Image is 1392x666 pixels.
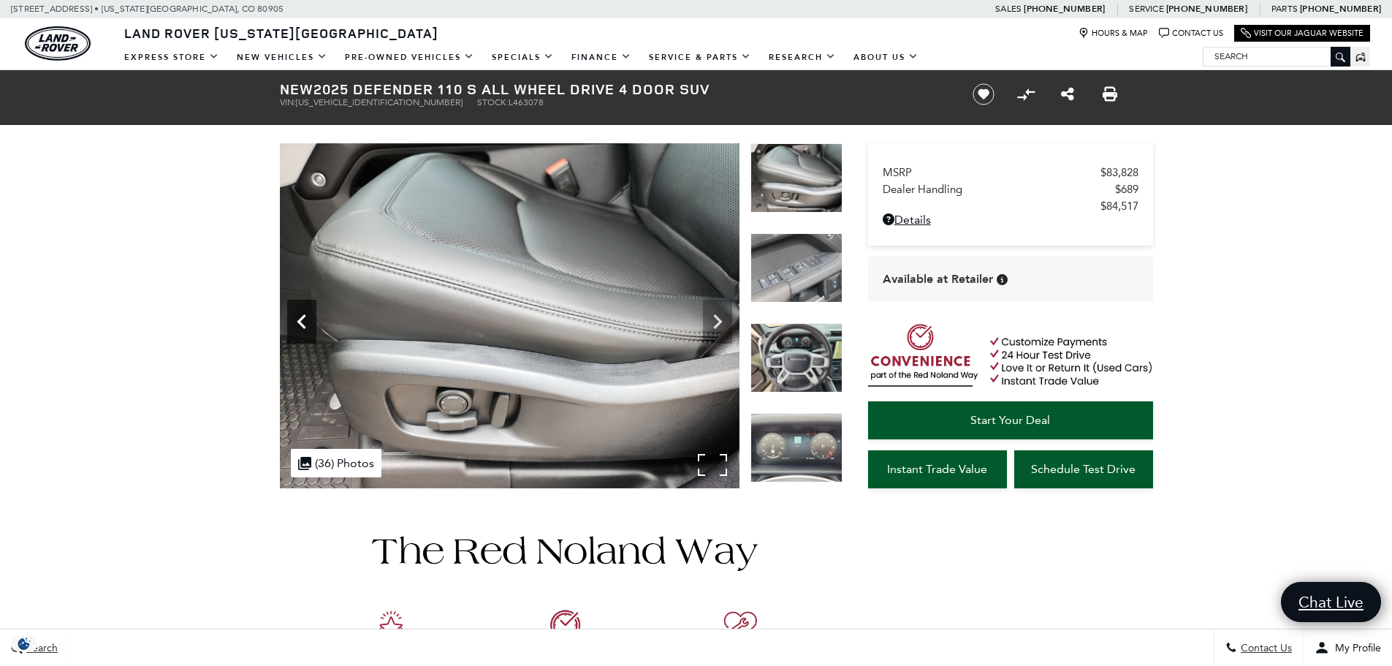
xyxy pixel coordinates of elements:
[970,413,1050,427] span: Start Your Deal
[883,183,1115,196] span: Dealer Handling
[1281,582,1381,622] a: Chat Live
[1241,28,1364,39] a: Visit Our Jaguar Website
[1329,642,1381,654] span: My Profile
[115,24,447,42] a: Land Rover [US_STATE][GEOGRAPHIC_DATA]
[296,97,463,107] span: [US_VEHICLE_IDENTIFICATION_NUMBER]
[750,143,843,213] img: New 2025 Pangea Green LAND ROVER S image 17
[887,462,987,476] span: Instant Trade Value
[883,183,1138,196] a: Dealer Handling $689
[25,26,91,61] img: Land Rover
[1015,83,1037,105] button: Compare Vehicle
[25,26,91,61] a: land-rover
[1100,166,1138,179] span: $83,828
[115,45,228,70] a: EXPRESS STORE
[1166,3,1247,15] a: [PHONE_NUMBER]
[336,45,483,70] a: Pre-Owned Vehicles
[124,24,438,42] span: Land Rover [US_STATE][GEOGRAPHIC_DATA]
[760,45,845,70] a: Research
[280,97,296,107] span: VIN:
[1203,48,1350,65] input: Search
[883,213,1138,227] a: Details
[115,45,927,70] nav: Main Navigation
[883,166,1138,179] a: MSRP $83,828
[7,636,41,651] img: Opt-Out Icon
[750,323,843,393] img: New 2025 Pangea Green LAND ROVER S image 19
[1100,200,1138,213] span: $84,517
[640,45,760,70] a: Service & Parts
[967,83,1000,106] button: Save vehicle
[509,97,544,107] span: L463078
[868,401,1153,439] a: Start Your Deal
[1024,3,1105,15] a: [PHONE_NUMBER]
[1291,592,1371,612] span: Chat Live
[1304,629,1392,666] button: Open user profile menu
[228,45,336,70] a: New Vehicles
[1031,462,1136,476] span: Schedule Test Drive
[1061,86,1074,103] a: Share this New 2025 Defender 110 S All Wheel Drive 4 Door SUV
[883,271,993,287] span: Available at Retailer
[1115,183,1138,196] span: $689
[1079,28,1148,39] a: Hours & Map
[868,450,1007,488] a: Instant Trade Value
[750,233,843,303] img: New 2025 Pangea Green LAND ROVER S image 18
[291,449,381,477] div: (36) Photos
[477,97,509,107] span: Stock:
[995,4,1022,14] span: Sales
[703,300,732,344] div: Next
[483,45,563,70] a: Specials
[1014,450,1153,488] a: Schedule Test Drive
[845,45,927,70] a: About Us
[280,143,739,488] img: New 2025 Pangea Green LAND ROVER S image 17
[1103,86,1117,103] a: Print this New 2025 Defender 110 S All Wheel Drive 4 Door SUV
[287,300,316,344] div: Previous
[1271,4,1298,14] span: Parts
[1300,3,1381,15] a: [PHONE_NUMBER]
[7,636,41,651] section: Click to Open Cookie Consent Modal
[1237,642,1292,654] span: Contact Us
[280,79,313,99] strong: New
[883,166,1100,179] span: MSRP
[750,413,843,483] img: New 2025 Pangea Green LAND ROVER S image 20
[1159,28,1223,39] a: Contact Us
[11,4,284,14] a: [STREET_ADDRESS] • [US_STATE][GEOGRAPHIC_DATA], CO 80905
[1129,4,1163,14] span: Service
[563,45,640,70] a: Finance
[997,274,1008,285] div: Vehicle is in stock and ready for immediate delivery. Due to demand, availability is subject to c...
[280,81,948,97] h1: 2025 Defender 110 S All Wheel Drive 4 Door SUV
[883,200,1138,213] a: $84,517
